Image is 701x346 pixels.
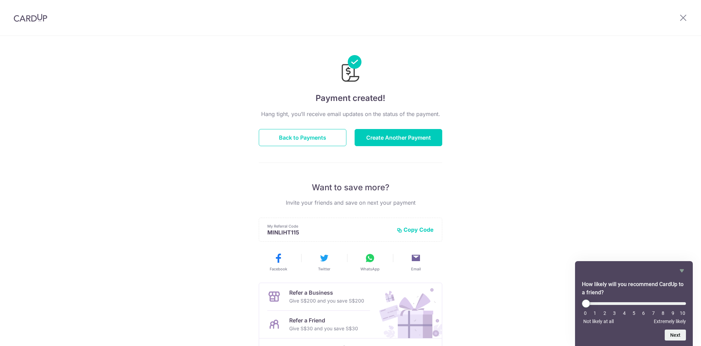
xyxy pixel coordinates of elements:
[665,330,686,341] button: Next question
[259,92,442,104] h4: Payment created!
[259,129,346,146] button: Back to Payments
[582,299,686,324] div: How likely will you recommend CardUp to a friend? Select an option from 0 to 10, with 0 being Not...
[259,182,442,193] p: Want to save more?
[591,310,598,316] li: 1
[611,310,618,316] li: 3
[289,297,364,305] p: Give S$200 and you save S$200
[289,289,364,297] p: Refer a Business
[350,253,390,272] button: WhatsApp
[258,253,298,272] button: Facebook
[289,324,358,333] p: Give S$30 and you save S$30
[289,316,358,324] p: Refer a Friend
[355,129,442,146] button: Create Another Payment
[583,319,614,324] span: Not likely at all
[270,266,287,272] span: Facebook
[679,310,686,316] li: 10
[640,310,647,316] li: 6
[660,310,666,316] li: 8
[340,55,361,84] img: Payments
[670,310,676,316] li: 9
[396,253,436,272] button: Email
[654,319,686,324] span: Extremely likely
[582,310,589,316] li: 0
[582,267,686,341] div: How likely will you recommend CardUp to a friend? Select an option from 0 to 10, with 0 being Not...
[678,267,686,275] button: Hide survey
[411,266,421,272] span: Email
[601,310,608,316] li: 2
[318,266,330,272] span: Twitter
[630,310,637,316] li: 5
[621,310,628,316] li: 4
[397,226,434,233] button: Copy Code
[259,198,442,207] p: Invite your friends and save on next your payment
[267,223,391,229] p: My Referral Code
[14,14,47,22] img: CardUp
[582,280,686,297] h2: How likely will you recommend CardUp to a friend? Select an option from 0 to 10, with 0 being Not...
[304,253,344,272] button: Twitter
[259,110,442,118] p: Hang tight, you’ll receive email updates on the status of the payment.
[360,266,380,272] span: WhatsApp
[373,283,442,338] img: Refer
[650,310,657,316] li: 7
[267,229,391,236] p: MINLIHT115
